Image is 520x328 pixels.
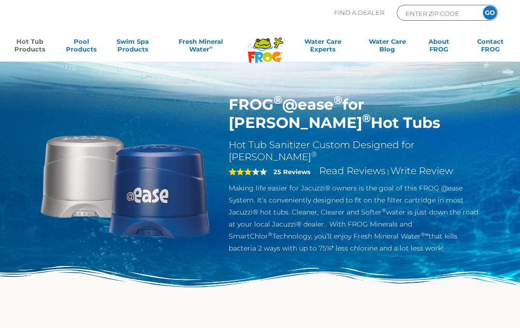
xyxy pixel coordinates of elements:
h1: FROG @ease for [PERSON_NAME] Hot Tubs [229,95,484,132]
sup: ∞ [209,45,213,50]
a: PoolProducts [61,38,101,57]
a: Read Reviews [319,165,386,177]
span: | [387,168,389,176]
input: GO [483,6,497,20]
a: ContactFROG [470,38,510,57]
span: 3 [229,168,252,176]
sup: ® [273,93,282,107]
a: AboutFROG [419,38,459,57]
sup: ® [268,231,273,238]
a: Water CareExperts [290,38,356,57]
sup: ® [362,111,371,125]
a: Swim SpaProducts [113,38,153,57]
sup: ® [382,207,386,214]
p: Find A Dealer [334,5,384,21]
strong: 25 Reviews [273,168,311,176]
img: Sundance-cartridges-2.png [36,95,214,274]
img: Frog Products Logo [243,25,288,63]
sup: ® [334,93,342,107]
p: Making life easier for Jacuzzi® owners is the goal of this FROG @ease System. It’s conveniently d... [229,182,484,254]
h2: Hot Tub Sanitizer Custom Designed for [PERSON_NAME] [229,139,484,163]
a: Water CareBlog [367,38,407,57]
sup: ®∞ [421,231,429,238]
a: Hot TubProducts [10,38,50,57]
a: Write Review [390,165,453,177]
sup: ® [311,150,317,159]
a: Fresh MineralWater∞ [164,38,237,57]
